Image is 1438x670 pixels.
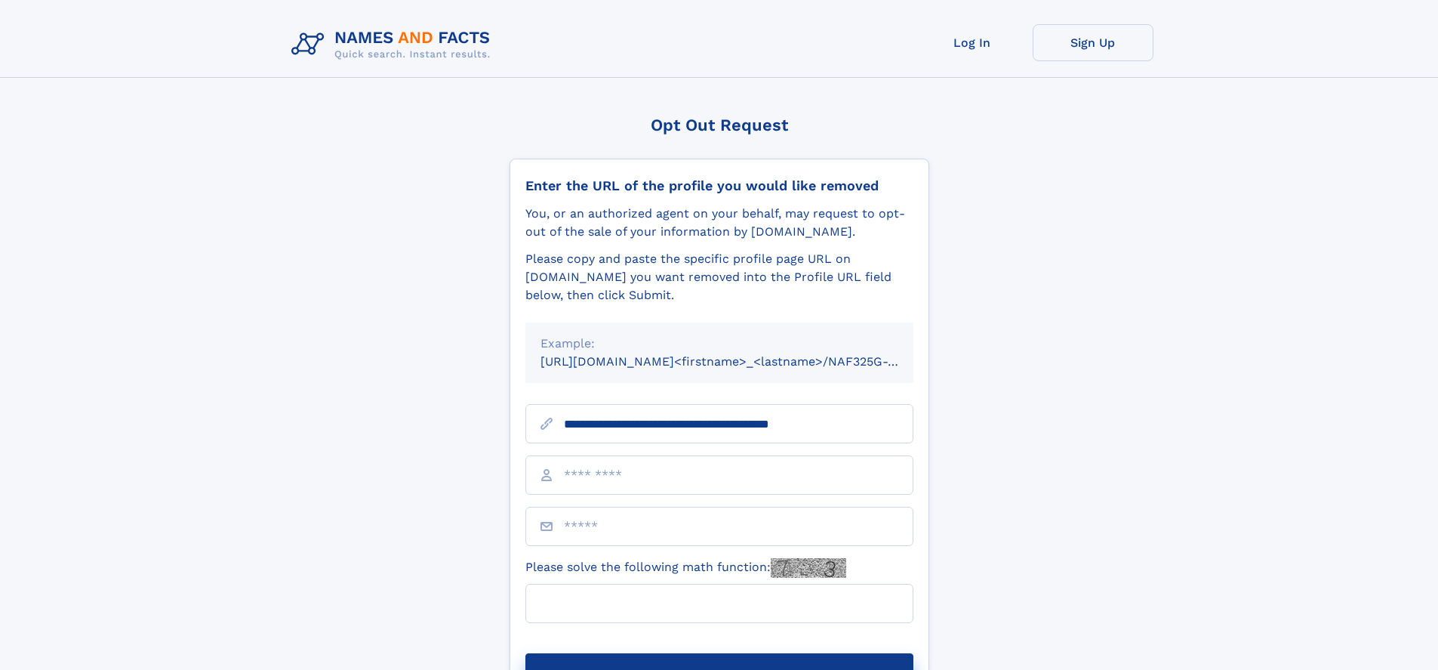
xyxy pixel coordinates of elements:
label: Please solve the following math function: [525,558,846,578]
a: Sign Up [1033,24,1153,61]
div: Example: [540,335,898,353]
img: Logo Names and Facts [285,24,503,65]
div: Please copy and paste the specific profile page URL on [DOMAIN_NAME] you want removed into the Pr... [525,250,913,304]
div: Enter the URL of the profile you would like removed [525,178,913,194]
div: You, or an authorized agent on your behalf, may request to opt-out of the sale of your informatio... [525,205,913,241]
div: Opt Out Request [510,116,929,134]
a: Log In [912,24,1033,61]
small: [URL][DOMAIN_NAME]<firstname>_<lastname>/NAF325G-xxxxxxxx [540,354,942,369]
